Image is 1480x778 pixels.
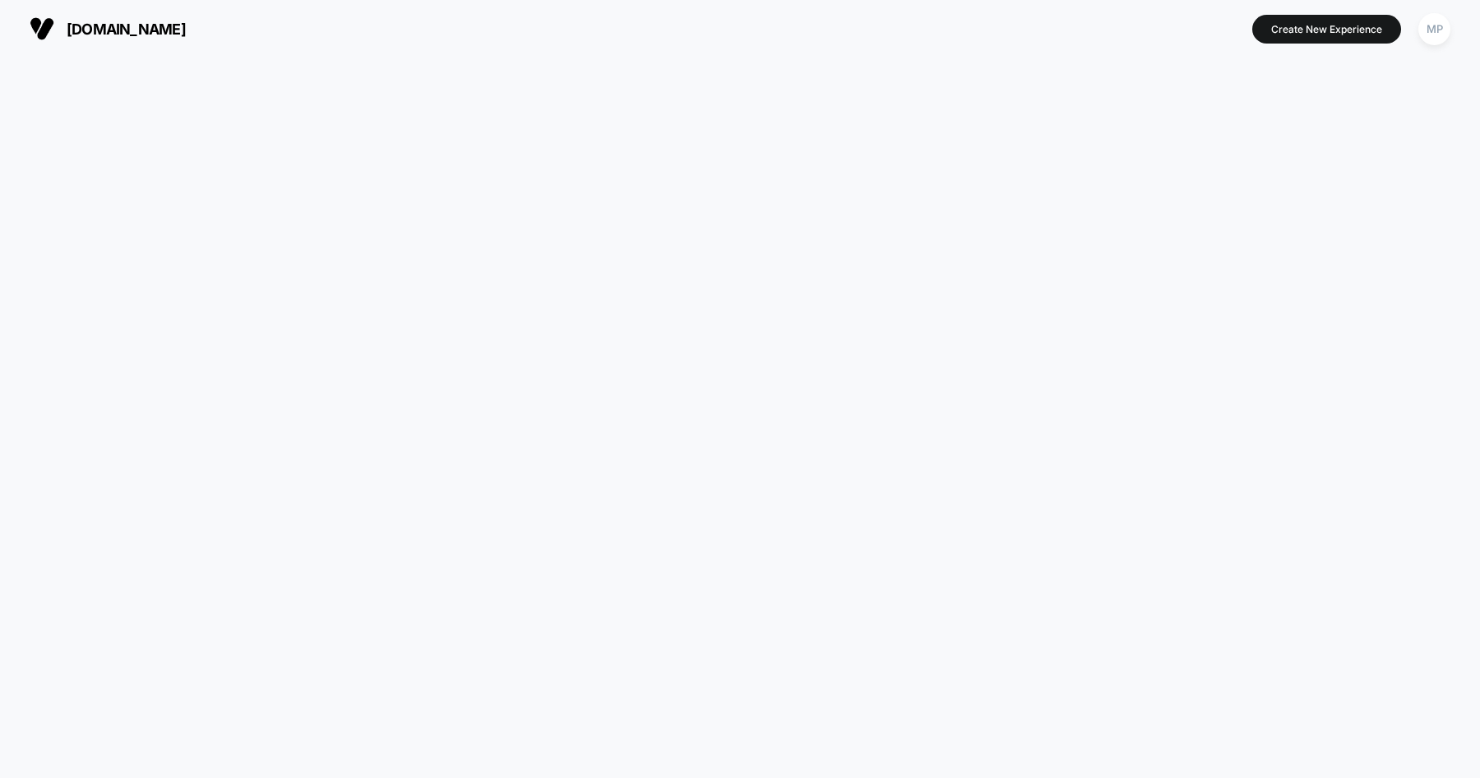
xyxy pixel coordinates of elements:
button: MP [1413,12,1455,46]
button: [DOMAIN_NAME] [25,16,191,42]
img: Visually logo [30,16,54,41]
button: Create New Experience [1252,15,1401,44]
div: MP [1418,13,1450,45]
span: [DOMAIN_NAME] [67,21,186,38]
